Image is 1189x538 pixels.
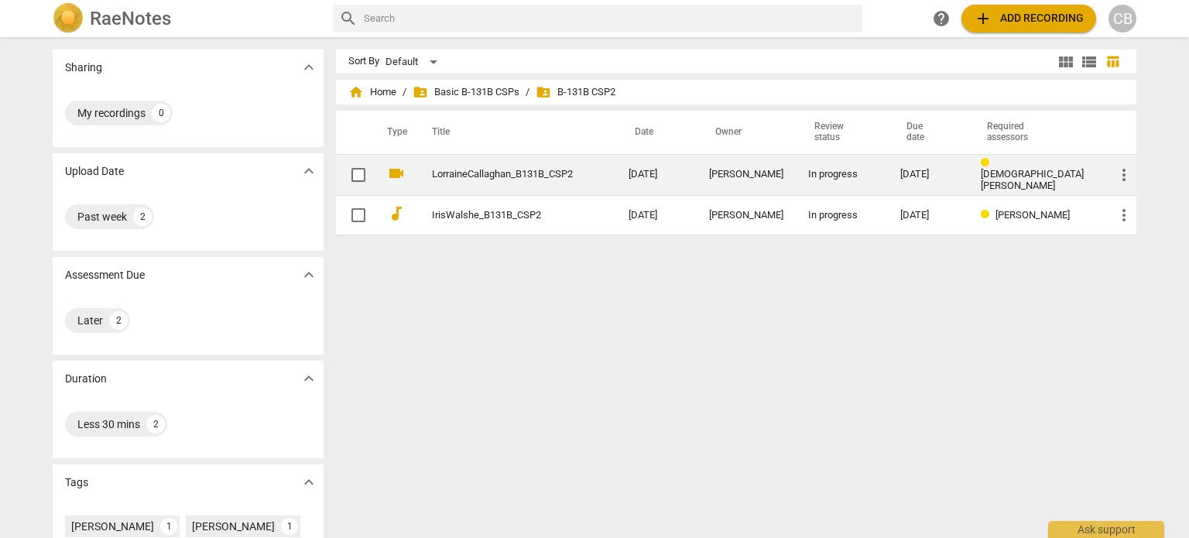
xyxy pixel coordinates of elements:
span: Review status: in progress [981,209,995,221]
div: [PERSON_NAME] [709,169,783,180]
p: Duration [65,371,107,387]
span: expand_more [300,58,318,77]
span: more_vert [1115,206,1133,224]
p: Tags [65,475,88,491]
span: folder_shared [413,84,428,100]
input: Search [364,6,856,31]
div: 1 [281,518,298,535]
span: / [403,87,406,98]
span: [PERSON_NAME] [995,209,1070,221]
th: Review status [796,111,888,154]
span: audiotrack [387,204,406,223]
button: Show more [297,159,320,183]
div: [DATE] [900,169,956,180]
span: search [339,9,358,28]
button: Show more [297,367,320,390]
span: Basic B-131B CSPs [413,84,519,100]
span: expand_more [300,266,318,284]
span: add [974,9,992,28]
div: [PERSON_NAME] [192,519,275,534]
button: Show more [297,56,320,79]
a: IrisWalshe_B131B_CSP2 [432,210,573,221]
span: Add recording [974,9,1084,28]
div: Past week [77,209,127,224]
span: videocam [387,164,406,183]
th: Type [375,111,413,154]
th: Required assessors [968,111,1102,154]
span: [DEMOGRAPHIC_DATA][PERSON_NAME] [981,168,1084,191]
button: Tile view [1054,50,1078,74]
span: Home [348,84,396,100]
a: LorraineCallaghan_B131B_CSP2 [432,169,573,180]
span: folder_shared [536,84,551,100]
div: Later [77,313,103,328]
span: / [526,87,529,98]
th: Date [616,111,697,154]
p: Upload Date [65,163,124,180]
a: LogoRaeNotes [53,3,320,34]
button: Show more [297,471,320,494]
span: table_chart [1105,54,1120,69]
div: In progress [808,169,875,180]
button: Show more [297,263,320,286]
div: 1 [160,518,177,535]
div: Ask support [1048,521,1164,538]
span: B-131B CSP2 [536,84,615,100]
span: help [932,9,951,28]
img: Logo [53,3,84,34]
div: [PERSON_NAME] [71,519,154,534]
a: Help [927,5,955,33]
div: My recordings [77,105,146,121]
span: more_vert [1115,166,1133,184]
div: [DATE] [900,210,956,221]
div: 2 [109,311,128,330]
div: In progress [808,210,875,221]
th: Due date [888,111,968,154]
span: view_module [1057,53,1075,71]
div: Default [385,50,443,74]
div: [PERSON_NAME] [709,210,783,221]
p: Assessment Due [65,267,145,283]
h2: RaeNotes [90,8,171,29]
span: expand_more [300,473,318,492]
div: Less 30 mins [77,416,140,432]
button: Table view [1101,50,1124,74]
button: Upload [961,5,1096,33]
button: CB [1108,5,1136,33]
div: 2 [146,415,165,433]
button: List view [1078,50,1101,74]
th: Title [413,111,616,154]
span: Review status: in progress [981,157,995,169]
div: Sort By [348,56,379,67]
span: view_list [1080,53,1098,71]
span: expand_more [300,162,318,180]
span: expand_more [300,369,318,388]
div: 2 [133,207,152,226]
td: [DATE] [616,196,697,235]
span: home [348,84,364,100]
td: [DATE] [616,154,697,196]
th: Owner [697,111,796,154]
p: Sharing [65,60,102,76]
div: 0 [152,104,170,122]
